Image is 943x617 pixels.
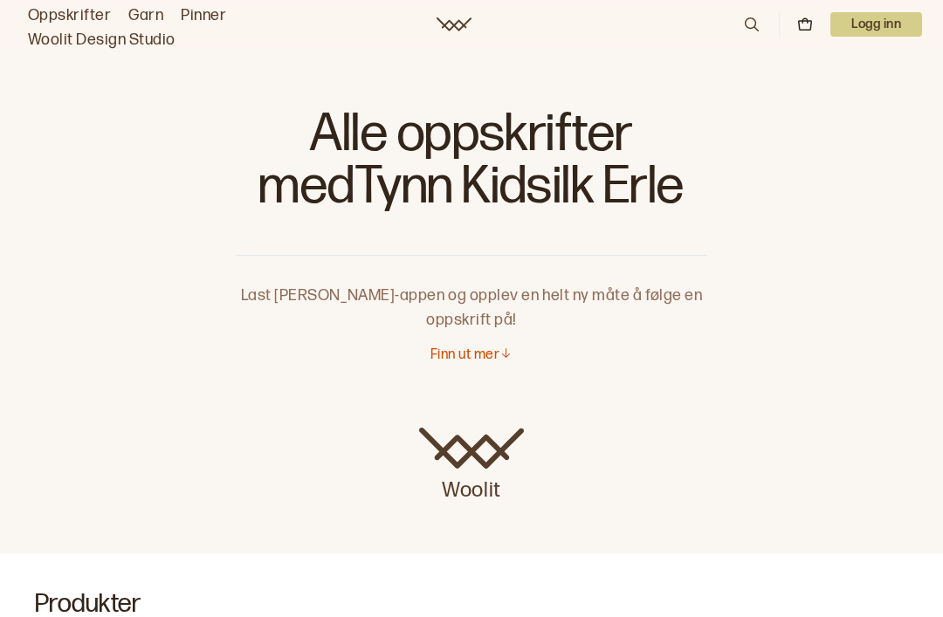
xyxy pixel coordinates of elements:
a: Woolit Design Studio [28,28,176,52]
p: Last [PERSON_NAME]-appen og opplev en helt ny måte å følge en oppskrift på! [236,256,707,332]
a: Woolit [437,17,471,31]
h1: Alle oppskrifter med Tynn Kidsilk Erle [236,105,707,227]
p: Woolit [419,470,524,504]
img: Woolit [419,428,524,470]
button: Finn ut mer [430,346,513,365]
button: User dropdown [830,12,922,37]
a: Woolit [419,428,524,504]
a: Oppskrifter [28,3,111,28]
p: Finn ut mer [430,346,499,365]
p: Logg inn [830,12,922,37]
a: Garn [128,3,163,28]
a: Pinner [181,3,226,28]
